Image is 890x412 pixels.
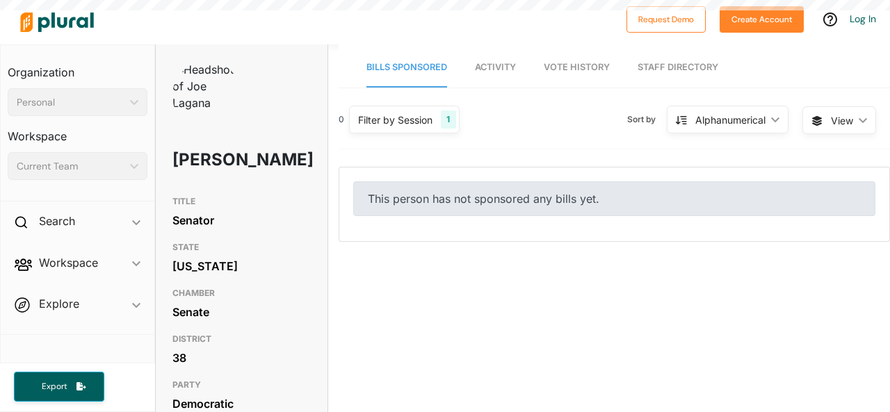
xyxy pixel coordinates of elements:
[172,302,311,322] div: Senate
[172,347,311,368] div: 38
[720,6,804,33] button: Create Account
[8,52,147,83] h3: Organization
[172,239,311,256] h3: STATE
[366,48,447,88] a: Bills Sponsored
[695,113,766,127] div: Alphanumerical
[626,11,706,26] a: Request Demo
[172,331,311,347] h3: DISTRICT
[172,377,311,393] h3: PARTY
[339,113,344,126] div: 0
[441,110,455,129] div: 1
[172,285,311,302] h3: CHAMBER
[39,213,75,229] h2: Search
[172,210,311,231] div: Senator
[366,62,447,72] span: Bills Sponsored
[475,62,516,72] span: Activity
[544,48,610,88] a: Vote History
[626,6,706,33] button: Request Demo
[358,113,432,127] div: Filter by Session
[850,13,876,25] a: Log In
[831,113,853,128] span: View
[172,61,242,111] img: Headshot of Joe Lagana
[8,116,147,147] h3: Workspace
[720,11,804,26] a: Create Account
[14,372,104,402] button: Export
[627,113,667,126] span: Sort by
[172,193,311,210] h3: TITLE
[475,48,516,88] a: Activity
[32,381,76,393] span: Export
[638,48,718,88] a: Staff Directory
[17,95,124,110] div: Personal
[353,181,875,216] div: This person has not sponsored any bills yet.
[17,159,124,174] div: Current Team
[172,139,256,181] h1: [PERSON_NAME]
[172,256,311,277] div: [US_STATE]
[544,62,610,72] span: Vote History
